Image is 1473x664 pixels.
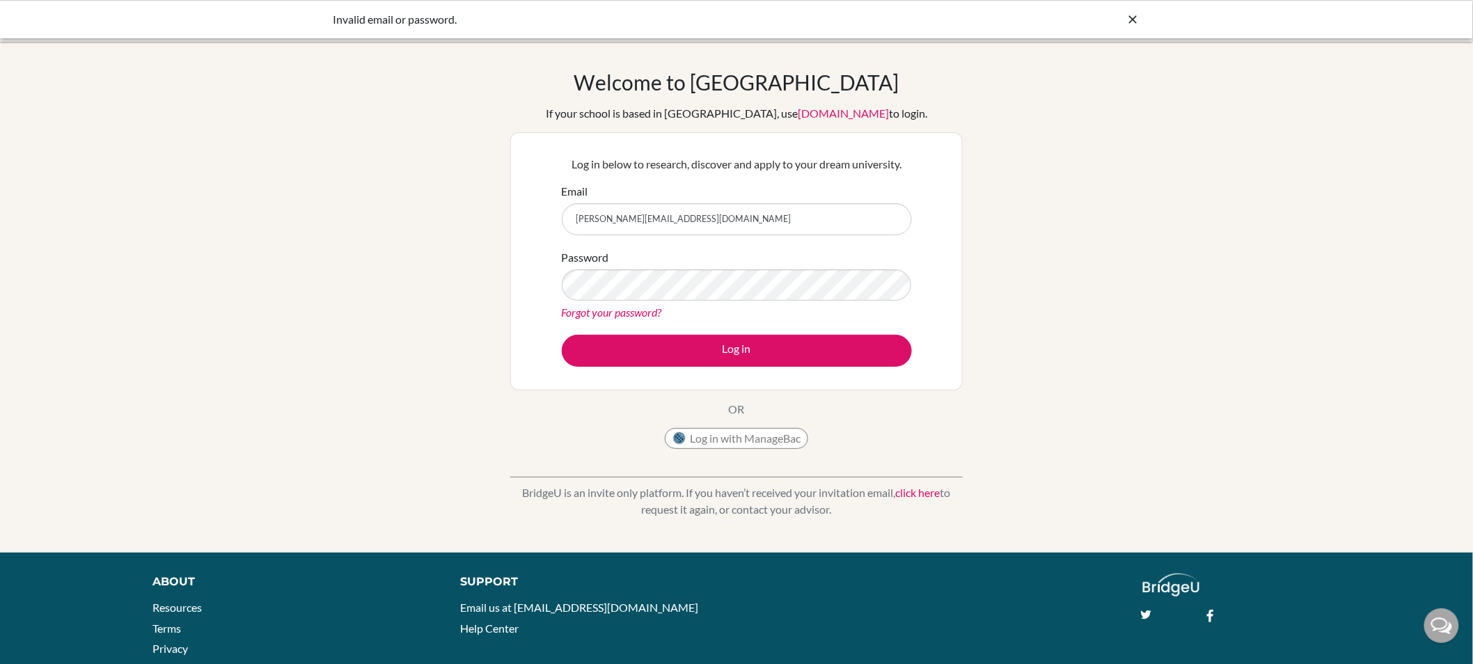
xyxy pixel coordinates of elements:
a: Forgot your password? [562,306,662,319]
button: Log in [562,335,912,367]
div: Support [460,574,720,590]
a: Privacy [152,642,188,655]
p: OR [729,401,745,418]
a: Email us at [EMAIL_ADDRESS][DOMAIN_NAME] [460,601,698,614]
label: Email [562,183,588,200]
a: click here [896,486,940,499]
span: Help [31,10,60,22]
img: logo_white@2x-f4f0deed5e89b7ecb1c2cc34c3e3d731f90f0f143d5ea2071677605dd97b5244.png [1143,574,1199,596]
div: Invalid email or password. [333,11,931,28]
div: If your school is based in [GEOGRAPHIC_DATA], use to login. [546,105,927,122]
p: BridgeU is an invite only platform. If you haven’t received your invitation email, to request it ... [510,484,963,518]
h1: Welcome to [GEOGRAPHIC_DATA] [574,70,899,95]
div: About [152,574,429,590]
label: Password [562,249,609,266]
a: [DOMAIN_NAME] [798,106,889,120]
a: Resources [152,601,202,614]
p: Log in below to research, discover and apply to your dream university. [562,156,912,173]
button: Log in with ManageBac [665,428,808,449]
a: Terms [152,622,181,635]
a: Help Center [460,622,519,635]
